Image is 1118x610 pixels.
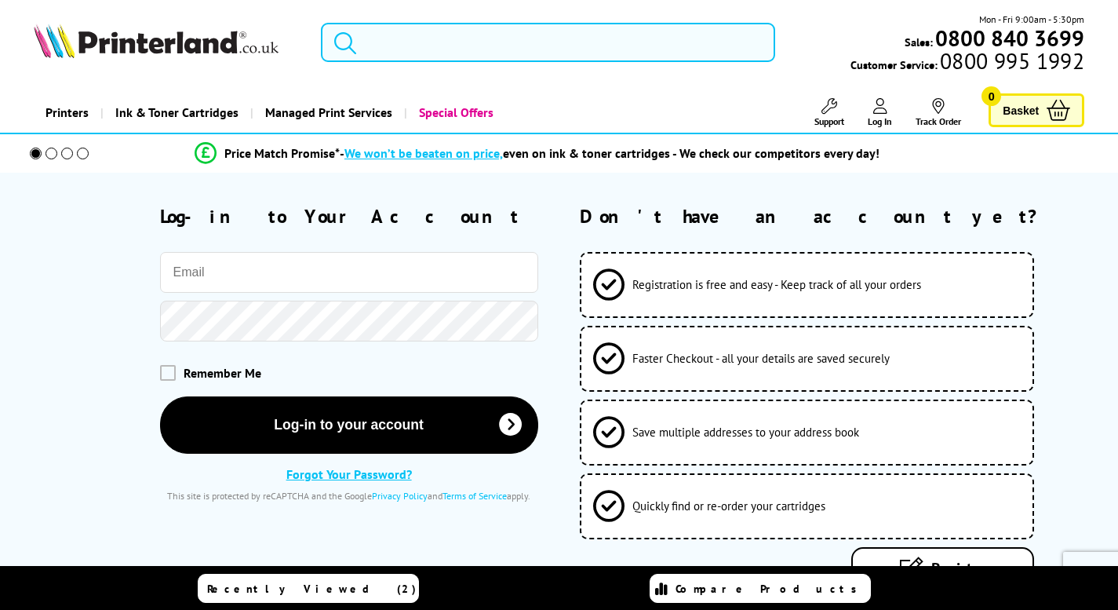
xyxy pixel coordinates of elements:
span: Log In [868,115,892,127]
span: Price Match Promise* [224,145,340,161]
img: Printerland Logo [34,24,279,58]
span: Ink & Toner Cartridges [115,93,239,133]
a: Special Offers [404,93,505,133]
input: Email [160,252,538,293]
span: Customer Service: [850,53,1084,72]
span: Save multiple addresses to your address book [632,425,859,440]
a: Forgot Your Password? [286,466,412,482]
div: This site is protected by reCAPTCHA and the Google and apply. [160,490,538,502]
h2: Don't have an account yet? [580,204,1084,228]
div: - even on ink & toner cartridges - We check our competitors every day! [340,145,879,161]
span: Basket [1003,100,1039,121]
a: Log In [868,98,892,127]
span: We won’t be beaten on price, [344,145,503,161]
span: Registration is free and easy - Keep track of all your orders [632,277,921,292]
span: Register [931,558,985,579]
span: Sales: [905,35,933,49]
a: Ink & Toner Cartridges [100,93,250,133]
span: 0800 995 1992 [938,53,1084,68]
a: Managed Print Services [250,93,404,133]
a: Register [851,547,1034,590]
a: Recently Viewed (2) [198,574,419,603]
a: Basket 0 [989,93,1084,127]
span: Mon - Fri 9:00am - 5:30pm [979,12,1084,27]
h2: Log-in to Your Account [160,204,538,228]
button: Log-in to your account [160,396,538,454]
span: Remember Me [184,365,261,381]
a: Privacy Policy [372,490,428,502]
span: Recently Viewed (2) [207,582,417,596]
span: Faster Checkout - all your details are saved securely [632,351,890,366]
li: modal_Promise [8,140,1066,167]
a: Terms of Service [442,490,507,502]
b: 0800 840 3699 [935,24,1084,53]
a: Support [814,98,844,127]
span: Support [814,115,844,127]
a: Compare Products [650,574,871,603]
span: 0 [981,86,1001,106]
a: Printerland Logo [34,24,301,61]
a: Printers [34,93,100,133]
a: 0800 840 3699 [933,31,1084,46]
a: Track Order [916,98,961,127]
span: Quickly find or re-order your cartridges [632,499,825,513]
span: Compare Products [676,582,865,596]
